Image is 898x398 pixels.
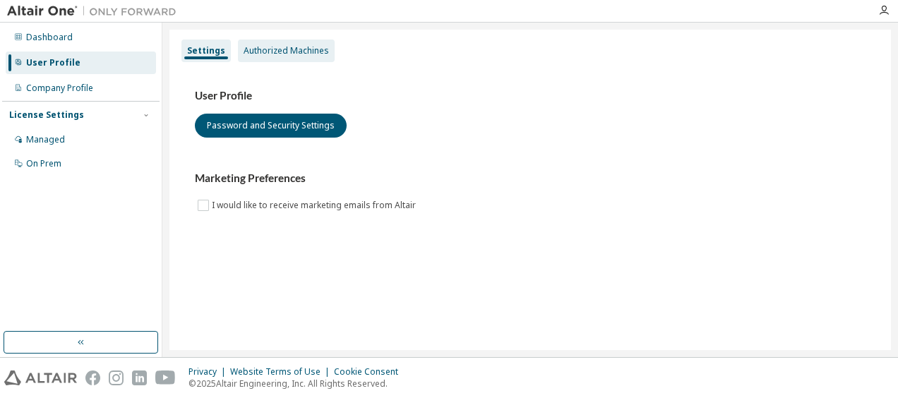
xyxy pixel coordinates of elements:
[26,57,80,68] div: User Profile
[132,370,147,385] img: linkedin.svg
[187,45,225,56] div: Settings
[26,32,73,43] div: Dashboard
[109,370,124,385] img: instagram.svg
[188,366,230,378] div: Privacy
[26,158,61,169] div: On Prem
[4,370,77,385] img: altair_logo.svg
[26,134,65,145] div: Managed
[195,114,347,138] button: Password and Security Settings
[230,366,334,378] div: Website Terms of Use
[155,370,176,385] img: youtube.svg
[85,370,100,385] img: facebook.svg
[212,197,419,214] label: I would like to receive marketing emails from Altair
[26,83,93,94] div: Company Profile
[244,45,329,56] div: Authorized Machines
[9,109,84,121] div: License Settings
[7,4,184,18] img: Altair One
[334,366,407,378] div: Cookie Consent
[188,378,407,390] p: © 2025 Altair Engineering, Inc. All Rights Reserved.
[195,89,866,103] h3: User Profile
[195,171,866,186] h3: Marketing Preferences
